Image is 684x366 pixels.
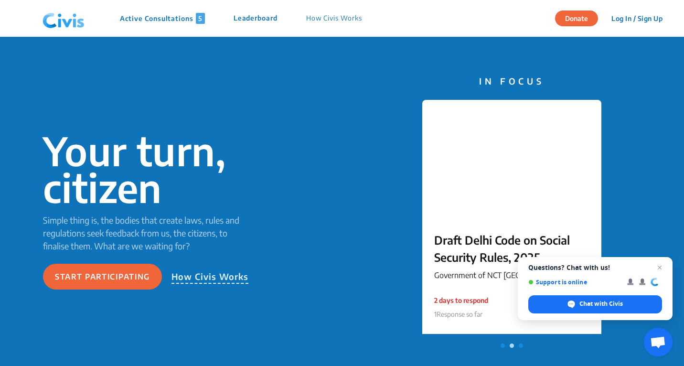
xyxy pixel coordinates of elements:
span: Response so far [437,310,482,318]
p: Draft Delhi Code on Social Security Rules, 2025 [434,231,590,266]
p: 2 days to respond [434,295,488,305]
span: 5 [196,13,205,24]
p: How Civis Works [171,270,249,284]
button: Start participating [43,264,162,290]
p: 1 [434,309,488,319]
p: IN FOCUS [422,75,602,87]
p: Government of NCT [GEOGRAPHIC_DATA] [434,269,590,281]
p: Active Consultations [120,13,205,24]
a: Donate [555,13,605,22]
button: Log In / Sign Up [605,11,669,26]
p: Simple thing is, the bodies that create laws, rules and regulations seek feedback from us, the ci... [43,214,252,252]
img: navlogo.png [39,4,88,33]
p: Leaderboard [234,13,278,24]
span: Support is online [528,279,620,286]
span: Questions? Chat with us! [528,264,662,271]
span: Close chat [654,262,665,273]
button: Donate [555,11,598,26]
span: Chat with Civis [579,300,623,308]
p: How Civis Works [306,13,362,24]
div: Open chat [644,328,673,356]
a: Draft Delhi Code on Social Security Rules, 2025Government of NCT [GEOGRAPHIC_DATA]2 days to respo... [422,100,602,339]
p: Your turn, citizen [43,132,252,206]
div: Chat with Civis [528,295,662,313]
